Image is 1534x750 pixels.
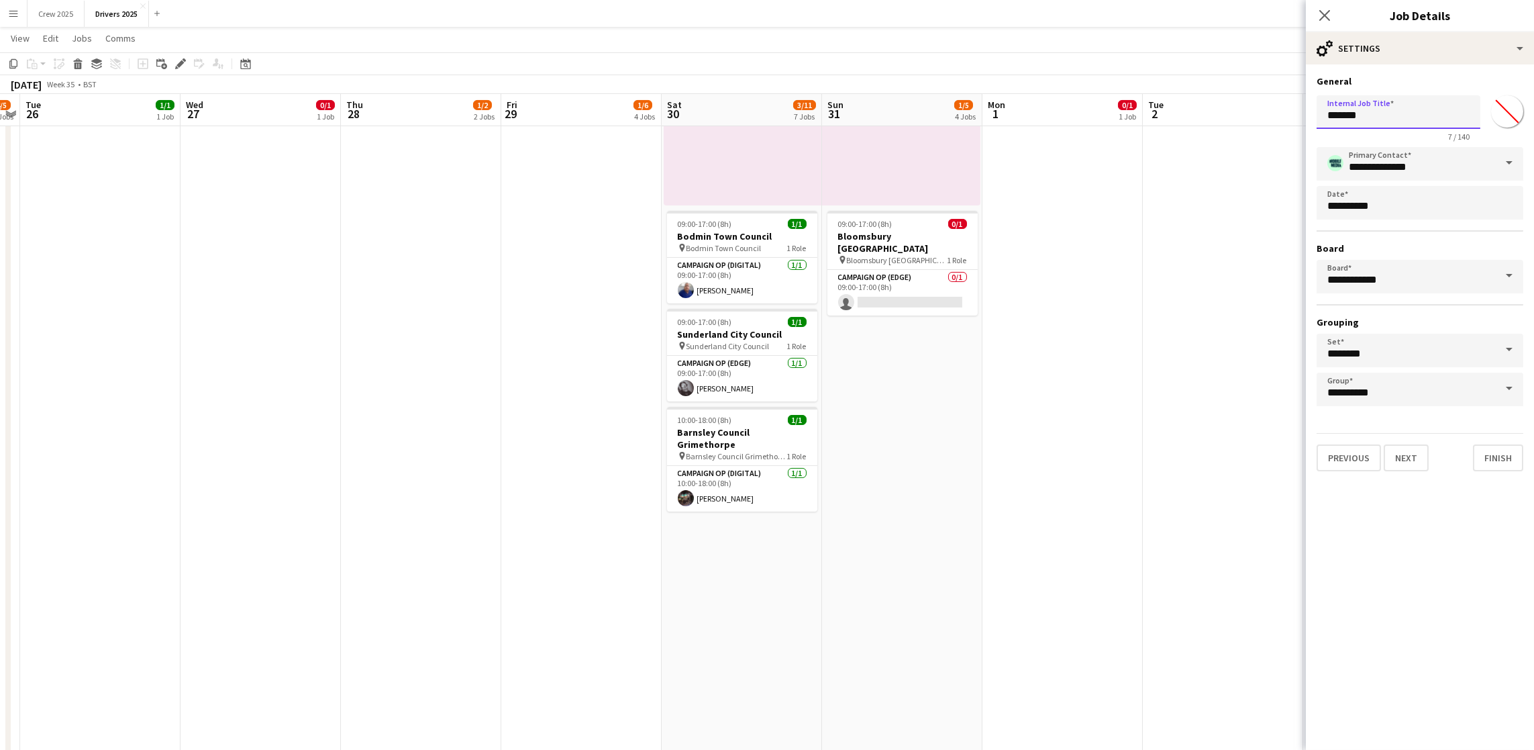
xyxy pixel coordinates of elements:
span: 1/2 [473,100,492,110]
span: Fri [507,99,517,111]
div: 4 Jobs [955,111,976,122]
span: Comms [105,32,136,44]
app-job-card: 09:00-17:00 (8h)1/1Bodmin Town Council Bodmin Town Council1 RoleCampaign Op (Digital)1/109:00-17:... [667,211,817,303]
h3: Bodmin Town Council [667,230,817,242]
div: 7 Jobs [794,111,815,122]
span: 0/1 [948,219,967,229]
app-card-role: Campaign Op (Digital)1/109:00-17:00 (8h)[PERSON_NAME] [667,258,817,303]
a: Comms [100,30,141,47]
span: Sat [667,99,682,111]
span: 1 Role [787,341,807,351]
span: 09:00-17:00 (8h) [678,317,732,327]
span: 1/1 [788,415,807,425]
div: Settings [1306,32,1534,64]
span: 30 [665,106,682,122]
span: Week 35 [44,79,78,89]
span: Edit [43,32,58,44]
button: Next [1384,444,1429,471]
span: 1/1 [788,219,807,229]
span: 1/1 [156,100,174,110]
span: 1 Role [787,451,807,461]
button: Previous [1317,444,1381,471]
div: 4 Jobs [634,111,655,122]
h3: Barnsley Council Grimethorpe [667,426,817,451]
app-card-role: Campaign Op (Edge)1/109:00-17:00 (8h)[PERSON_NAME] [667,356,817,402]
app-card-role: Campaign Op (Digital)1/110:00-18:00 (8h)[PERSON_NAME] [667,466,817,512]
a: Jobs [66,30,97,47]
span: 0/1 [1118,100,1137,110]
span: Bodmin Town Council [686,243,762,253]
span: Thu [346,99,363,111]
span: 26 [23,106,41,122]
span: Wed [186,99,203,111]
span: 3/11 [793,100,816,110]
div: [DATE] [11,78,42,91]
div: 2 Jobs [474,111,495,122]
app-job-card: 10:00-18:00 (8h)1/1Barnsley Council Grimethorpe Barnsley Council Grimethorpe1 RoleCampaign Op (Di... [667,407,817,512]
span: Jobs [72,32,92,44]
button: Drivers 2025 [85,1,149,27]
span: 1 Role [787,243,807,253]
span: Bloomsbury [GEOGRAPHIC_DATA] [847,255,948,265]
h3: Bloomsbury [GEOGRAPHIC_DATA] [827,230,978,254]
span: View [11,32,30,44]
span: 1/1 [788,317,807,327]
span: 1 [986,106,1005,122]
span: Tue [1148,99,1164,111]
span: 09:00-17:00 (8h) [838,219,892,229]
span: 31 [825,106,843,122]
button: Crew 2025 [28,1,85,27]
span: 2 [1146,106,1164,122]
span: 10:00-18:00 (8h) [678,415,732,425]
span: 1 Role [948,255,967,265]
a: View [5,30,35,47]
h3: Sunderland City Council [667,328,817,340]
span: Barnsley Council Grimethorpe [686,451,787,461]
span: 7 / 140 [1437,132,1480,142]
span: Mon [988,99,1005,111]
a: Edit [38,30,64,47]
span: 29 [505,106,517,122]
h3: Board [1317,242,1523,254]
div: 1 Job [1119,111,1136,122]
span: Sun [827,99,843,111]
div: 1 Job [156,111,174,122]
h3: Grouping [1317,316,1523,328]
app-job-card: 09:00-17:00 (8h)1/1Sunderland City Council Sunderland City Council1 RoleCampaign Op (Edge)1/109:0... [667,309,817,402]
button: Finish [1473,444,1523,471]
h3: General [1317,75,1523,87]
app-card-role: Campaign Op (Edge)0/109:00-17:00 (8h) [827,270,978,316]
span: 1/5 [954,100,973,110]
span: Tue [25,99,41,111]
span: 28 [344,106,363,122]
span: 27 [184,106,203,122]
h3: Job Details [1306,7,1534,24]
span: Sunderland City Council [686,341,770,351]
span: 1/6 [633,100,652,110]
app-job-card: 09:00-17:00 (8h)0/1Bloomsbury [GEOGRAPHIC_DATA] Bloomsbury [GEOGRAPHIC_DATA]1 RoleCampaign Op (Ed... [827,211,978,316]
div: BST [83,79,97,89]
div: 1 Job [317,111,334,122]
span: 09:00-17:00 (8h) [678,219,732,229]
span: 0/1 [316,100,335,110]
